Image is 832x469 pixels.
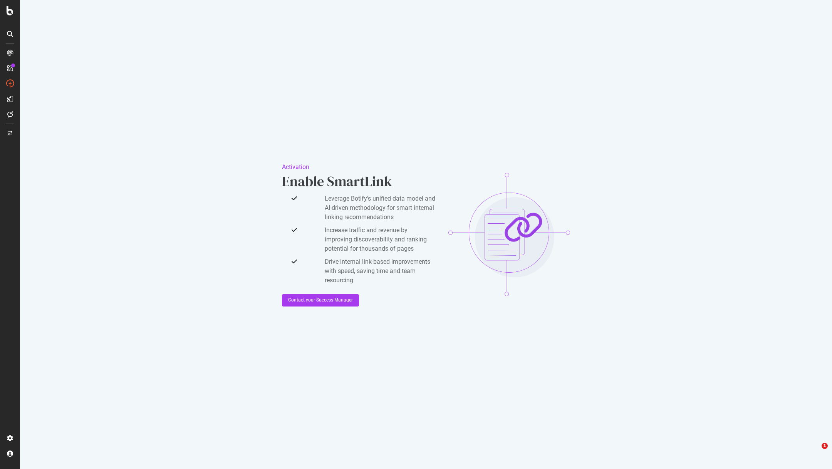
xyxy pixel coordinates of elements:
[282,162,436,172] div: Activation
[282,294,359,307] button: Contact your Success Manager
[822,443,828,449] span: 1
[288,297,353,303] div: Contact your Success Manager
[806,443,824,461] iframe: Intercom live chat
[325,226,436,253] span: Increase traffic and revenue by improving discoverability and ranking potential for thousands of ...
[448,173,570,296] img: B6r9YMoF.png
[282,172,436,191] div: Enable SmartLink
[325,257,436,285] span: Drive internal link-based improvements with speed, saving time and team resourcing
[325,194,436,222] span: Leverage Botify’s unified data model and AI-driven methodology for smart internal linking recomme...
